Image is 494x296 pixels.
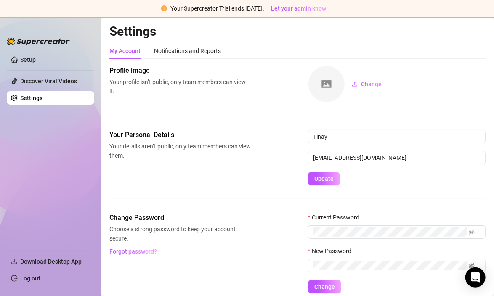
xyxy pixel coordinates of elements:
span: Download Desktop App [20,258,82,265]
a: Log out [20,275,40,282]
span: eye-invisible [469,229,475,235]
div: Notifications and Reports [154,46,221,55]
button: Let your admin know [268,3,329,13]
span: Choose a strong password to keep your account secure. [109,225,251,243]
input: Enter name [308,130,486,143]
input: Enter new email [308,151,486,164]
div: Open Intercom Messenger [465,267,486,288]
a: Setup [20,56,36,63]
span: Update [314,175,334,182]
span: Profile image [109,66,251,76]
label: Current Password [308,213,365,222]
img: square-placeholder.png [308,66,345,102]
a: Settings [20,95,42,101]
button: Change [345,77,388,91]
span: upload [352,81,358,87]
div: My Account [109,46,141,55]
a: Discover Viral Videos [20,78,77,85]
h2: Settings [109,24,486,40]
span: Your details aren’t public, only team members can view them. [109,142,251,160]
input: Current Password [313,227,467,237]
button: Update [308,172,340,185]
button: Forgot password? [109,245,157,258]
span: Forgot password? [110,248,157,255]
span: download [11,258,18,265]
span: eye-invisible [469,263,475,269]
span: Change [361,81,382,87]
input: New Password [313,261,467,270]
span: Change Password [109,213,251,223]
span: Your Personal Details [109,130,251,140]
span: exclamation-circle [161,5,167,11]
img: logo-BBDzfeDw.svg [7,37,70,45]
span: Let your admin know [271,5,326,12]
span: Your Supercreator Trial ends [DATE]. [170,5,264,12]
label: New Password [308,246,357,256]
button: Change [308,280,341,293]
span: Your profile isn’t public, only team members can view it. [109,77,251,96]
span: Change [314,283,335,290]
